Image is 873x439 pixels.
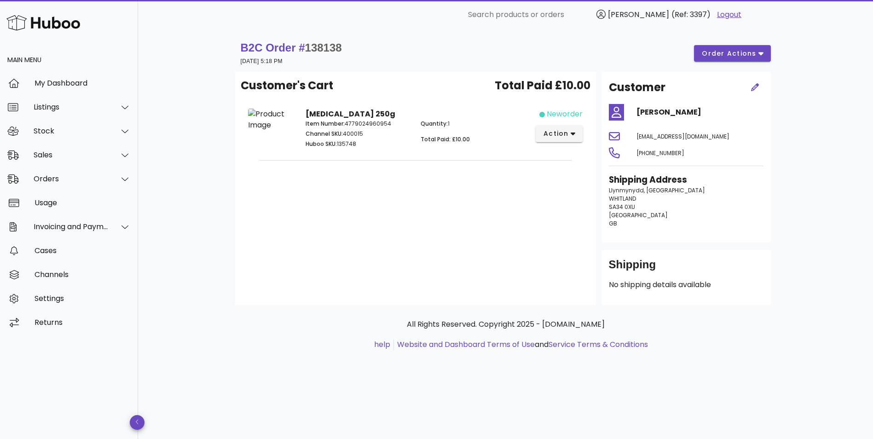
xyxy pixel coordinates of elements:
a: Website and Dashboard Terms of Use [397,339,535,350]
span: Customer's Cart [241,77,333,94]
span: SA34 0XU [609,203,635,211]
span: Total Paid: £10.00 [421,135,470,143]
p: All Rights Reserved. Copyright 2025 - [DOMAIN_NAME] [243,319,769,330]
strong: [MEDICAL_DATA] 250g [306,109,395,119]
li: and [394,339,648,350]
p: 400015 [306,130,410,138]
div: Orders [34,174,109,183]
span: [PHONE_NUMBER] [636,149,684,157]
div: neworder [547,109,583,120]
span: [GEOGRAPHIC_DATA] [609,211,668,219]
div: Listings [34,103,109,111]
img: Huboo Logo [6,13,80,33]
h2: Customer [609,79,665,96]
span: Llynmynydd, [GEOGRAPHIC_DATA] [609,186,705,194]
span: action [543,129,569,139]
p: 135748 [306,140,410,148]
div: Settings [35,294,131,303]
span: Quantity: [421,120,448,127]
div: Shipping [609,257,763,279]
div: Cases [35,246,131,255]
p: No shipping details available [609,279,763,290]
div: Usage [35,198,131,207]
div: Sales [34,150,109,159]
h4: [PERSON_NAME] [636,107,763,118]
strong: B2C Order # [241,41,342,54]
span: GB [609,219,617,227]
img: Product Image [248,109,295,131]
a: Logout [717,9,741,20]
div: Stock [34,127,109,135]
div: Channels [35,270,131,279]
span: [PERSON_NAME] [608,9,669,20]
span: order actions [701,49,757,58]
small: [DATE] 5:18 PM [241,58,283,64]
button: order actions [694,45,770,62]
span: [EMAIL_ADDRESS][DOMAIN_NAME] [636,133,729,140]
div: Returns [35,318,131,327]
button: action [536,126,583,142]
span: (Ref: 3397) [671,9,711,20]
div: Invoicing and Payments [34,222,109,231]
span: Channel SKU: [306,130,343,138]
span: WHITLAND [609,195,636,202]
span: Total Paid £10.00 [495,77,590,94]
a: help [374,339,390,350]
a: Service Terms & Conditions [549,339,648,350]
p: 1 [421,120,525,128]
span: Item Number: [306,120,345,127]
span: 138138 [305,41,342,54]
div: My Dashboard [35,79,131,87]
span: Huboo SKU: [306,140,337,148]
h3: Shipping Address [609,173,763,186]
p: 4779024960954 [306,120,410,128]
